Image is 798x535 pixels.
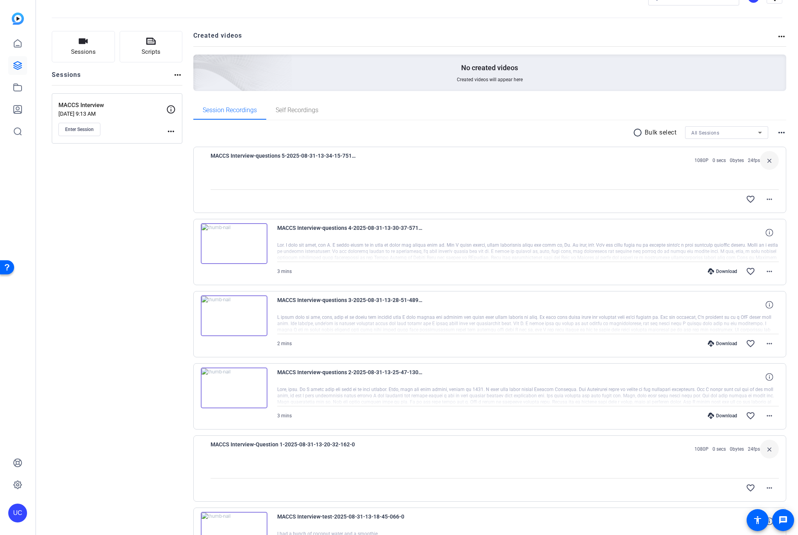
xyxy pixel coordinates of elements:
[277,295,422,314] span: MACCS Interview-questions 3-2025-08-31-13-28-51-489-0
[778,515,788,525] mat-icon: message
[58,101,166,110] p: MACCS Interview
[753,515,762,525] mat-icon: accessibility
[765,195,774,204] mat-icon: more_horiz
[746,339,755,348] mat-icon: favorite_border
[746,411,755,420] mat-icon: favorite_border
[8,504,27,522] div: UC
[694,157,709,164] span: 1080P
[211,440,356,459] span: MACCS Interview-Question 1-2025-08-31-13-20-32-162-0
[203,107,257,113] span: Session Recordings
[730,446,744,452] span: 0bytes
[777,128,786,137] mat-icon: more_horiz
[765,156,774,166] mat-icon: close
[201,295,267,336] img: thumb-nail
[704,413,741,419] div: Download
[277,413,292,419] span: 3 mins
[277,368,422,386] span: MACCS Interview-questions 2-2025-08-31-13-25-47-130-0
[713,157,726,164] span: 0 secs
[277,269,292,274] span: 3 mins
[201,223,267,264] img: thumb-nail
[765,411,774,420] mat-icon: more_horiz
[166,127,176,136] mat-icon: more_horiz
[746,267,755,276] mat-icon: favorite_border
[765,339,774,348] mat-icon: more_horiz
[71,47,96,56] span: Sessions
[704,340,741,347] div: Download
[277,341,292,346] span: 2 mins
[691,130,719,136] span: All Sessions
[120,31,183,62] button: Scripts
[777,32,786,41] mat-icon: more_horiz
[277,512,422,531] span: MACCS Interview-test-2025-08-31-13-18-45-066-0
[211,151,356,170] span: MACCS Interview-questions 5-2025-08-31-13-34-15-751-0
[52,70,81,85] h2: Sessions
[645,128,677,137] p: Bulk select
[65,126,94,133] span: Enter Session
[12,13,24,25] img: blue-gradient.svg
[746,195,755,204] mat-icon: favorite_border
[633,128,645,137] mat-icon: radio_button_unchecked
[193,31,777,46] h2: Created videos
[58,111,166,117] p: [DATE] 9:13 AM
[58,123,100,136] button: Enter Session
[704,268,741,275] div: Download
[713,446,726,452] span: 0 secs
[277,223,422,242] span: MACCS Interview-questions 4-2025-08-31-13-30-37-571-0
[694,446,709,452] span: 1080P
[765,267,774,276] mat-icon: more_horiz
[201,368,267,408] img: thumb-nail
[173,70,182,80] mat-icon: more_horiz
[276,107,318,113] span: Self Recordings
[765,444,774,454] mat-icon: close
[765,483,774,493] mat-icon: more_horiz
[730,157,744,164] span: 0bytes
[748,157,760,164] span: 24fps
[457,76,523,83] span: Created videos will appear here
[52,31,115,62] button: Sessions
[746,483,755,493] mat-icon: favorite_border
[461,63,518,73] p: No created videos
[748,446,760,452] span: 24fps
[142,47,160,56] span: Scripts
